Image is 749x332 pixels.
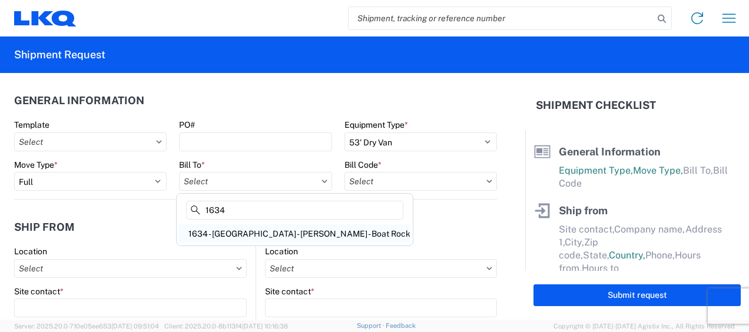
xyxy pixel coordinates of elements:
label: Template [14,119,49,130]
a: Feedback [386,322,416,329]
label: Location [14,246,47,257]
span: State, [583,250,609,261]
span: Phone, [645,250,675,261]
div: 1634 - [GEOGRAPHIC_DATA] - [PERSON_NAME] - Boat Rock [179,224,410,243]
span: Company name, [614,224,685,235]
h2: Shipment Request [14,48,105,62]
h2: General Information [14,95,144,107]
span: City, [565,237,584,248]
span: Equipment Type, [559,165,633,176]
h2: Ship from [14,221,75,233]
span: Server: 2025.20.0-710e05ee653 [14,323,159,330]
span: General Information [559,145,661,158]
span: Client: 2025.20.0-8b113f4 [164,323,288,330]
span: Hours to [582,263,619,274]
label: Location [265,246,298,257]
label: PO# [179,119,195,130]
input: Select [14,259,247,278]
input: Select [344,172,497,191]
label: Move Type [14,160,58,170]
label: Site contact [14,286,64,297]
span: [DATE] 10:16:38 [242,323,288,330]
label: Bill Code [344,160,382,170]
a: Support [357,322,386,329]
span: [DATE] 09:51:04 [111,323,159,330]
button: Submit request [533,284,741,306]
span: Site contact, [559,224,614,235]
label: Equipment Type [344,119,408,130]
input: Shipment, tracking or reference number [349,7,654,29]
h2: Shipment Checklist [536,98,656,112]
label: Bill To [179,160,205,170]
input: Select [14,132,167,151]
input: Select [179,172,332,191]
span: Bill To, [683,165,713,176]
span: Ship from [559,204,608,217]
span: Copyright © [DATE]-[DATE] Agistix Inc., All Rights Reserved [554,321,735,331]
span: Country, [609,250,645,261]
span: Move Type, [633,165,683,176]
input: Select [265,259,497,278]
label: Site contact [265,286,314,297]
